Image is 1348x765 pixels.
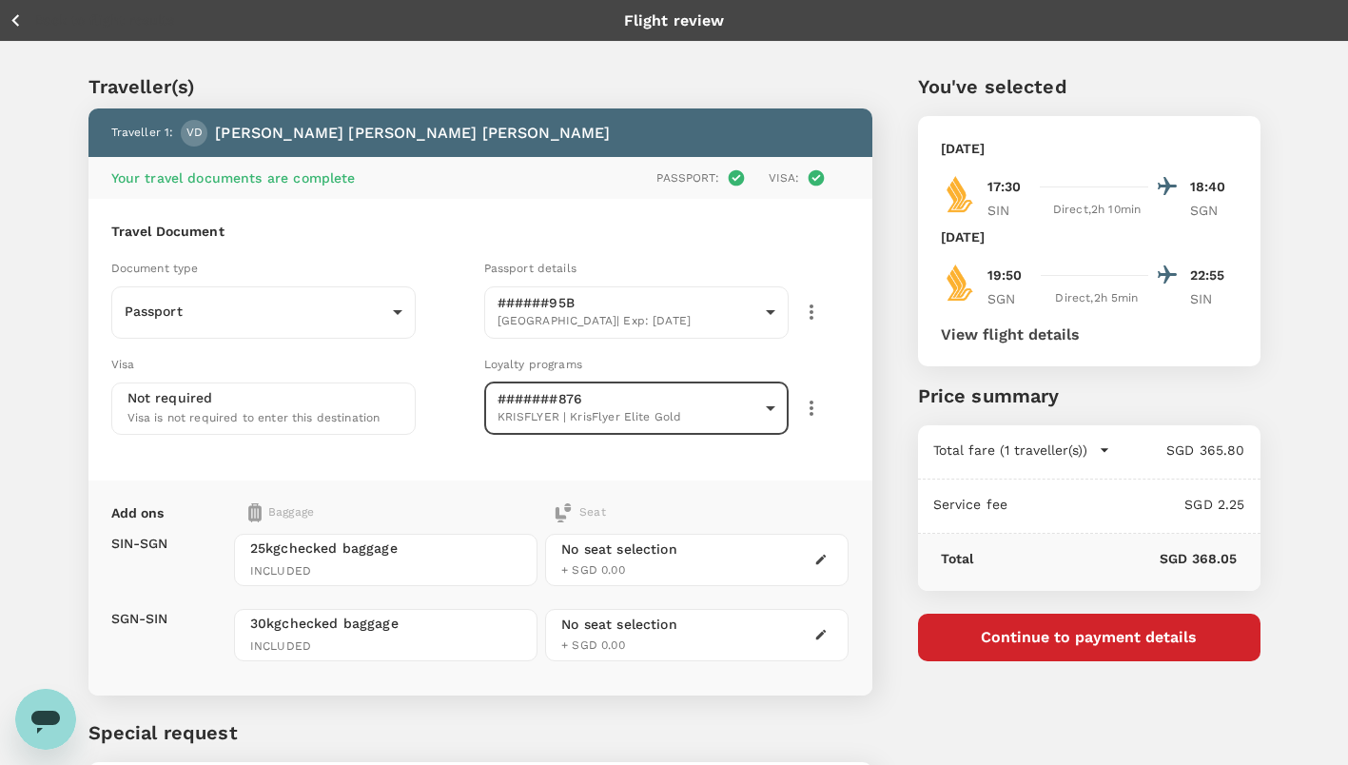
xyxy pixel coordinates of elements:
[498,312,758,331] span: [GEOGRAPHIC_DATA] | Exp: [DATE]
[111,262,199,275] span: Document type
[498,408,758,427] span: KRISFLYER | KrisFlyer Elite Gold
[933,495,1008,514] p: Service fee
[941,549,974,568] p: Total
[484,262,576,275] span: Passport details
[554,503,573,522] img: baggage-icon
[561,638,625,652] span: + SGD 0.00
[498,293,758,312] p: ######95B
[88,718,872,747] p: Special request
[941,139,986,158] p: [DATE]
[111,222,850,243] h6: Travel Document
[250,539,521,558] span: 25kg checked baggage
[941,326,1080,343] button: View flight details
[1190,265,1238,285] p: 22:55
[1190,201,1238,220] p: SGN
[987,201,1035,220] p: SIN
[561,615,677,635] div: No seat selection
[250,614,521,633] span: 30kg checked baggage
[1110,441,1245,460] p: SGD 365.80
[8,9,174,32] button: Back to flight results
[111,609,168,628] p: SGN - SIN
[484,281,789,344] div: ######95B[GEOGRAPHIC_DATA]| Exp: [DATE]
[248,503,262,522] img: baggage-icon
[918,614,1260,661] button: Continue to payment details
[111,288,416,336] div: Passport
[125,302,385,321] p: Passport
[941,175,979,213] img: SQ
[215,122,610,145] p: [PERSON_NAME] [PERSON_NAME] [PERSON_NAME]
[987,289,1035,308] p: SGN
[1046,201,1148,220] div: Direct , 2h 10min
[769,169,800,186] p: Visa :
[484,358,582,371] span: Loyalty programs
[941,227,986,246] p: [DATE]
[933,441,1110,460] button: Total fare (1 traveller(s))
[973,549,1237,568] p: SGD 368.05
[987,177,1022,197] p: 17:30
[186,124,203,143] span: VD
[624,10,725,32] p: Flight review
[127,411,381,424] span: Visa is not required to enter this destination
[111,358,135,371] span: Visa
[127,388,213,407] p: Not required
[1007,495,1244,514] p: SGD 2.25
[248,503,470,522] div: Baggage
[987,265,1023,285] p: 19:50
[656,169,718,186] p: Passport :
[941,264,979,302] img: SQ
[933,441,1087,460] p: Total fare (1 traveller(s))
[111,503,165,522] p: Add ons
[1190,289,1238,308] p: SIN
[35,10,174,29] p: Back to flight results
[111,170,356,186] span: Your travel documents are complete
[15,689,76,750] iframe: Schaltfläche zum Öffnen des Messaging-Fensters
[484,377,789,441] div: #######876KRISFLYER | KrisFlyer Elite Gold
[554,503,606,522] div: Seat
[918,72,1260,101] p: You've selected
[111,124,174,143] p: Traveller 1 :
[498,389,758,408] p: #######876
[250,637,521,657] span: INCLUDED
[88,72,872,101] p: Traveller(s)
[111,534,168,553] p: SIN - SGN
[918,382,1260,410] p: Price summary
[250,562,521,581] span: INCLUDED
[1046,289,1148,308] div: Direct , 2h 5min
[1190,177,1238,197] p: 18:40
[561,563,625,577] span: + SGD 0.00
[561,539,677,559] div: No seat selection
